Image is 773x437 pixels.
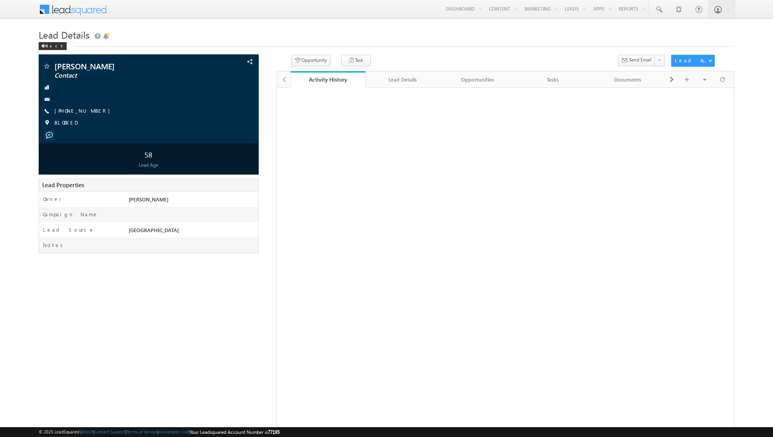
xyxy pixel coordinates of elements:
[41,162,256,169] div: Lead Age
[54,107,114,115] span: [PHONE_NUMBER]
[127,429,157,434] a: Terms of Service
[618,55,655,66] button: Send Email
[41,147,256,162] div: 58
[42,181,84,189] span: Lead Properties
[372,75,433,84] div: Lead Details
[297,76,360,83] div: Activity History
[82,429,93,434] a: About
[54,72,192,80] span: Contact
[190,429,280,435] span: Your Leadsquared Account Number is
[54,119,78,127] span: BLOCKED
[39,428,280,436] span: © 2025 LeadSquared | | | | |
[127,226,258,237] div: [GEOGRAPHIC_DATA]
[159,429,189,434] a: Acceptable Use
[522,75,583,84] div: Tasks
[671,55,715,67] button: Lead Actions
[129,196,168,203] span: [PERSON_NAME]
[43,226,95,233] label: Lead Source
[675,57,708,64] div: Lead Actions
[341,55,371,66] button: Task
[447,75,508,84] div: Opportunities
[94,429,125,434] a: Contact Support
[366,71,441,88] a: Lead Details
[39,42,67,50] div: Back
[597,75,659,84] div: Documents
[591,71,666,88] a: Documents
[291,55,330,66] button: Opportunity
[43,195,62,203] label: Owner
[43,242,66,249] label: Notes
[629,56,652,63] span: Send Email
[291,71,366,88] a: Activity History
[268,429,280,435] span: 77195
[441,71,515,88] a: Opportunities
[43,211,98,218] label: Campaign Name
[515,71,590,88] a: Tasks
[39,28,90,41] span: Lead Details
[39,42,71,48] a: Back
[54,62,192,70] span: [PERSON_NAME]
